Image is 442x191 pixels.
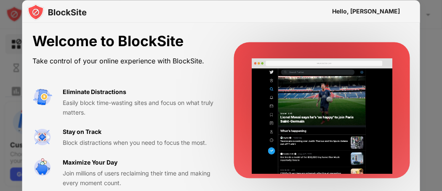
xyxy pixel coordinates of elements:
div: Hello, [PERSON_NAME] [332,8,400,14]
div: Eliminate Distractions [63,87,126,96]
div: Take control of your online experience with BlockSite. [32,55,214,67]
div: Block distractions when you need to focus the most. [63,138,214,147]
img: value-safe-time.svg [32,157,53,178]
img: value-avoid-distractions.svg [32,87,53,107]
div: Stay on Track [63,127,101,136]
img: value-focus.svg [32,127,53,147]
div: Easily block time-wasting sites and focus on what truly matters. [63,98,214,117]
div: Join millions of users reclaiming their time and making every moment count. [63,169,214,188]
div: Welcome to BlockSite [32,33,214,50]
img: logo-blocksite.svg [27,3,87,20]
div: Maximize Your Day [63,157,117,167]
